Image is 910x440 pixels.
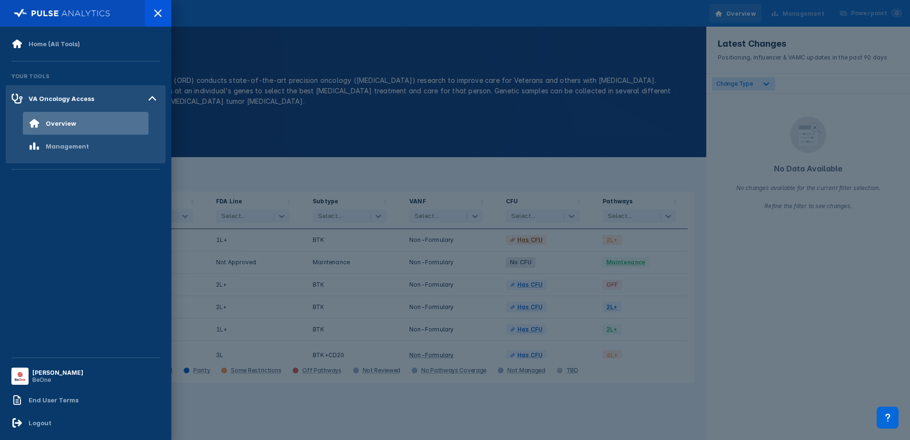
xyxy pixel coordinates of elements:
[32,376,83,383] div: BeOne
[6,67,166,85] div: Your Tools
[29,95,94,102] div: VA Oncology Access
[877,407,899,429] div: Contact Support
[32,369,83,376] div: [PERSON_NAME]
[29,40,80,48] div: Home (All Tools)
[14,7,110,20] img: pulse-logo-full-white.svg
[29,396,79,404] div: End User Terms
[13,370,27,383] img: menu button
[29,419,51,427] div: Logout
[6,135,166,158] a: Management
[46,120,76,127] div: Overview
[46,142,89,150] div: Management
[6,389,166,411] a: End User Terms
[6,32,166,55] a: Home (All Tools)
[6,112,166,135] a: Overview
